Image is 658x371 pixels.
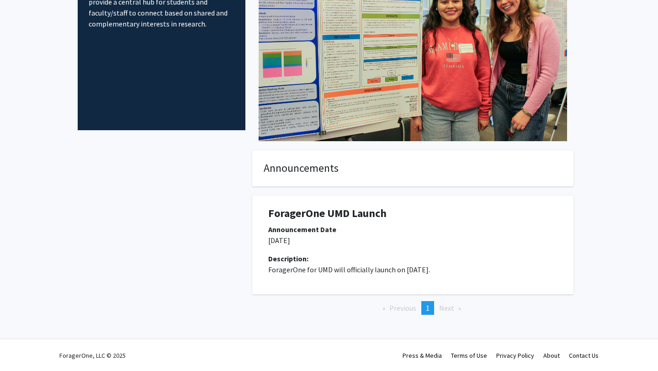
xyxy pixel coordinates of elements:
a: About [543,351,560,360]
a: Contact Us [569,351,599,360]
span: Previous [389,303,416,313]
p: ForagerOne for UMD will officially launch on [DATE]. [268,264,557,275]
a: Privacy Policy [496,351,534,360]
span: Next [439,303,454,313]
h4: Announcements [264,162,562,175]
h1: ForagerOne UMD Launch [268,207,557,220]
a: Press & Media [403,351,442,360]
p: [DATE] [268,235,557,246]
iframe: Chat [7,330,39,364]
ul: Pagination [252,301,573,315]
span: 1 [426,303,430,313]
div: Announcement Date [268,224,557,235]
a: Terms of Use [451,351,487,360]
div: Description: [268,253,557,264]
